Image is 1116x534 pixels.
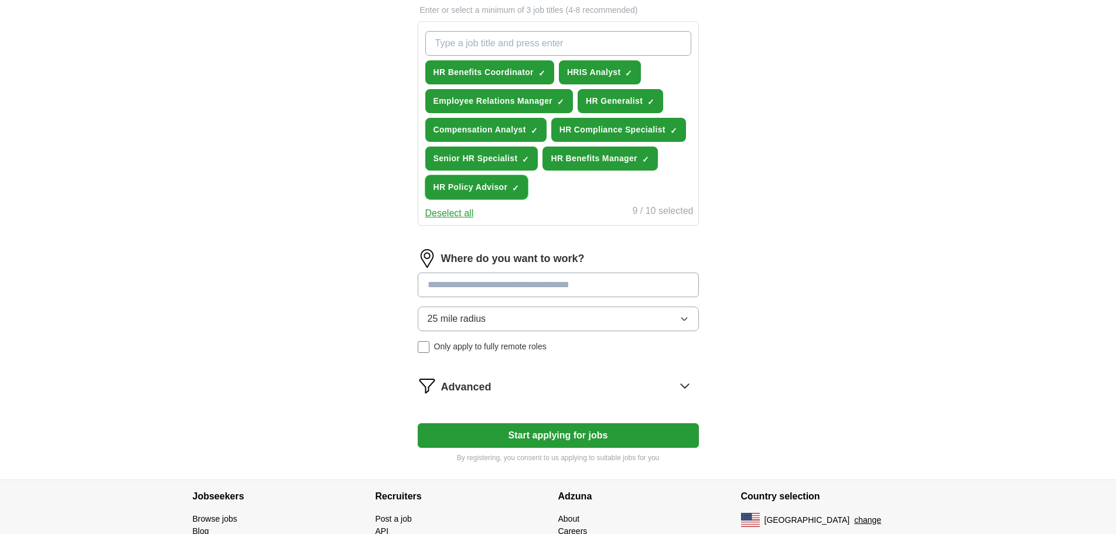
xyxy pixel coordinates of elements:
button: Senior HR Specialist✓ [425,147,538,171]
span: ✓ [512,183,519,193]
p: Enter or select a minimum of 3 job titles (4-8 recommended) [418,4,699,16]
img: US flag [741,513,760,527]
span: ✓ [531,126,538,135]
button: 25 mile radius [418,307,699,331]
button: Start applying for jobs [418,423,699,448]
img: filter [418,376,436,395]
input: Only apply to fully remote roles [418,341,429,353]
span: ✓ [625,69,632,78]
button: HR Benefits Coordinator✓ [425,60,554,84]
span: ✓ [538,69,545,78]
img: location.png [418,249,436,268]
span: ✓ [647,97,654,107]
div: 9 / 10 selected [632,204,693,220]
span: HR Benefits Manager [551,152,637,165]
a: Browse jobs [193,514,237,523]
a: About [558,514,580,523]
span: 25 mile radius [428,312,486,326]
button: HR Policy Advisor✓ [425,175,528,199]
span: Only apply to fully remote roles [434,341,547,353]
button: HRIS Analyst✓ [559,60,641,84]
span: Advanced [441,379,492,395]
span: Employee Relations Manager [434,95,553,107]
button: Employee Relations Manager✓ [425,89,574,113]
button: HR Compliance Specialist✓ [551,118,686,142]
span: ✓ [522,155,529,164]
h4: Country selection [741,480,924,513]
span: HRIS Analyst [567,66,621,79]
span: Senior HR Specialist [434,152,518,165]
button: change [854,514,881,526]
span: HR Policy Advisor [434,181,508,193]
span: HR Benefits Coordinator [434,66,534,79]
button: HR Benefits Manager✓ [542,147,657,171]
input: Type a job title and press enter [425,31,691,56]
label: Where do you want to work? [441,251,585,267]
span: HR Generalist [586,95,643,107]
span: Compensation Analyst [434,124,526,136]
span: ✓ [557,97,564,107]
span: [GEOGRAPHIC_DATA] [765,514,850,526]
span: HR Compliance Specialist [559,124,665,136]
a: Post a job [376,514,412,523]
p: By registering, you consent to us applying to suitable jobs for you [418,453,699,463]
span: ✓ [642,155,649,164]
span: ✓ [670,126,677,135]
button: Deselect all [425,206,474,220]
button: Compensation Analyst✓ [425,118,547,142]
button: HR Generalist✓ [578,89,663,113]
